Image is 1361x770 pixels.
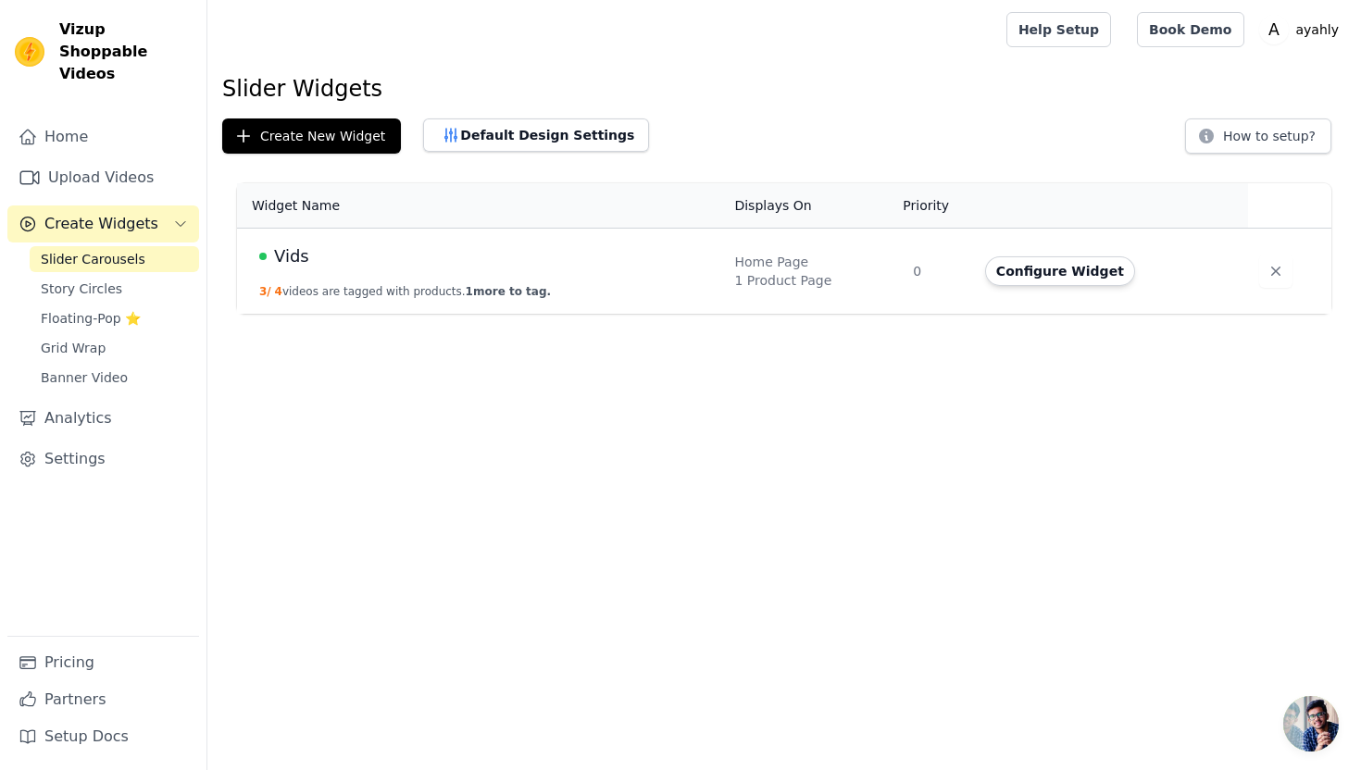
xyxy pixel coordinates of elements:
a: Story Circles [30,276,199,302]
button: A ayahly [1259,13,1347,46]
a: Pricing [7,644,199,681]
a: Banner Video [30,365,199,391]
th: Priority [902,183,974,229]
a: Partners [7,681,199,718]
span: Grid Wrap [41,339,106,357]
button: How to setup? [1185,118,1331,154]
a: Open chat [1283,696,1339,751]
button: Configure Widget [985,256,1135,286]
button: Delete widget [1259,255,1292,288]
text: A [1268,20,1280,39]
a: Setup Docs [7,718,199,755]
a: Settings [7,441,199,478]
span: 4 [275,285,282,298]
a: Floating-Pop ⭐ [30,305,199,331]
span: Slider Carousels [41,250,145,268]
a: Help Setup [1006,12,1111,47]
a: Grid Wrap [30,335,199,361]
a: Book Demo [1137,12,1243,47]
span: Story Circles [41,279,122,298]
span: 3 / [259,285,271,298]
span: Banner Video [41,368,128,387]
a: Slider Carousels [30,246,199,272]
span: Vids [274,243,309,269]
div: Home Page [734,253,891,271]
h1: Slider Widgets [222,74,1346,104]
td: 0 [902,229,974,315]
img: Vizup [15,37,44,67]
a: How to setup? [1185,131,1331,149]
p: ayahly [1289,13,1347,46]
span: Vizup Shoppable Videos [59,19,192,85]
a: Home [7,118,199,155]
span: Live Published [259,253,267,260]
th: Displays On [723,183,902,229]
span: 1 more to tag. [466,285,551,298]
a: Upload Videos [7,159,199,196]
span: Floating-Pop ⭐ [41,309,141,328]
span: Create Widgets [44,213,158,235]
button: 3/ 4videos are tagged with products.1more to tag. [259,284,551,299]
button: Default Design Settings [423,118,649,152]
button: Create Widgets [7,205,199,242]
a: Analytics [7,400,199,437]
div: 1 Product Page [734,271,891,290]
th: Widget Name [237,183,723,229]
button: Create New Widget [222,118,401,154]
